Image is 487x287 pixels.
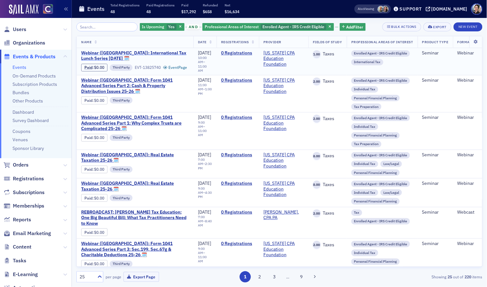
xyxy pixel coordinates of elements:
[240,271,251,283] button: 1
[263,40,281,44] span: Provider
[84,65,94,70] span: :
[81,209,189,226] span: REBROADCAST: Don Farmer Tax Education: One Big Beautiful Bill: What Tax Practitioners Need to Know
[321,51,335,57] span: Taxes
[13,81,57,87] a: Subscription Products
[263,181,304,198] a: [US_STATE] CPA Education Foundation
[84,135,92,140] a: Paid
[471,4,483,15] span: Profile
[13,172,52,179] span: Search for help
[313,152,321,160] span: 8.00
[80,274,94,280] div: 25
[81,181,189,192] span: Webinar (CA): Real Estate Taxation 25-26 🗓
[351,95,400,101] div: Personal Financial Planning
[13,73,56,79] a: On-Demand Products
[29,97,66,103] div: [PERSON_NAME]
[140,23,184,31] div: Yes
[163,65,187,70] a: EventPage
[107,216,117,220] span: Help
[422,115,449,120] div: Seminar
[13,202,44,209] span: Memberships
[313,115,321,123] span: 2.00
[254,271,265,283] button: 2
[4,189,45,196] a: Subscriptions
[84,261,94,266] span: :
[43,4,53,14] img: SailAMX
[110,195,132,201] div: Third Party
[198,114,211,120] span: [DATE]
[198,219,212,227] time: 8:40 AM
[13,64,26,70] a: Events
[26,152,87,158] span: Updated [DATE] 10:16 EDT
[221,78,254,83] a: 0 Registrations
[198,40,207,44] span: Date
[13,53,56,60] span: Events & Products
[84,261,92,266] a: Paid
[84,167,94,172] span: :
[221,209,254,215] a: 0 Registrations
[4,202,44,209] a: Memberships
[110,261,132,267] div: Third Party
[454,22,483,31] button: New Event
[81,115,189,132] span: Webinar (CA): Form 1041 Advanced Series Part 1: Why Complex Trusts are Complicated 25-26 🗓
[225,3,240,7] p: Net
[351,40,413,44] span: Professional Areas of Interest
[205,24,259,29] span: Professional Areas of Interest
[81,50,189,61] span: Webinar (CA): International Tax Lunch Series August 2025 🗓
[221,181,254,186] a: 0 Registrations
[426,7,470,11] button: [DOMAIN_NAME]
[198,77,211,83] span: [DATE]
[346,24,363,30] span: Add Filter
[351,198,400,204] div: Personal Financial Planning
[263,115,304,132] a: [US_STATE] CPA Education Foundation
[263,50,304,67] a: [US_STATE] CPA Education Foundation
[84,98,94,103] span: :
[81,96,107,104] div: Paid: 0 - $0
[81,194,107,202] div: Paid: 0 - $0
[457,78,475,83] div: Webinar
[198,128,207,137] time: 11:00 AM
[225,9,240,14] span: $16,634
[81,260,107,268] div: Paid: 0 - $0
[198,152,211,158] span: [DATE]
[110,3,140,7] p: Total Registrations
[110,64,132,71] div: Third Party
[110,10,122,22] div: Close
[13,12,40,22] img: logo
[198,186,205,195] time: 9:00 AM
[457,181,475,186] div: Webinar
[351,189,379,196] div: Individual Tax
[110,135,132,141] div: Third Party
[198,161,212,170] time: 2:30 PM
[198,55,207,64] time: 10:00 AM
[185,24,201,29] button: and
[351,209,363,216] div: Tax
[81,228,107,236] div: Paid: 0 - $0
[313,40,342,44] span: Fields Of Study
[13,45,115,56] p: Hi [PERSON_NAME]
[263,152,304,169] a: [US_STATE] CPA Education Foundation
[296,271,307,283] button: 9
[81,241,189,258] a: Webinar ([GEOGRAPHIC_DATA]): Form 1041 Advanced Series Part 3: Sec.199, Sec.67g & Charitable Dedu...
[84,230,92,235] a: Paid
[6,112,122,136] div: Send us a messageWe typically reply in under 10 minutes
[198,83,207,91] time: 11:00 AM
[81,152,189,163] a: Webinar ([GEOGRAPHIC_DATA]): Real Estate Taxation 25-26 🗓
[263,115,304,132] span: California CPA Education Foundation
[221,50,254,56] a: 0 Registrations
[4,271,38,278] a: E-Learning
[202,23,334,31] div: Enrolled Agent - IRS Credit Eligible
[221,115,254,120] a: 0 Registrations
[13,271,38,278] span: E-Learning
[198,215,205,223] time: 7:00 AM
[81,209,189,226] a: REBROADCAST: [PERSON_NAME] Tax Education: One Big Beautiful Bill: What Tax Practitioners Need to ...
[13,26,26,33] span: Users
[13,216,31,223] span: Reports
[263,78,304,94] span: California CPA Education Foundation
[422,209,449,215] div: Seminar
[4,53,56,60] a: Events & Products
[198,87,212,95] time: 1:00 PM
[198,50,211,56] span: [DATE]
[73,216,88,220] span: Tickets
[203,3,218,7] p: Refunded
[391,25,416,29] div: Bulk Actions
